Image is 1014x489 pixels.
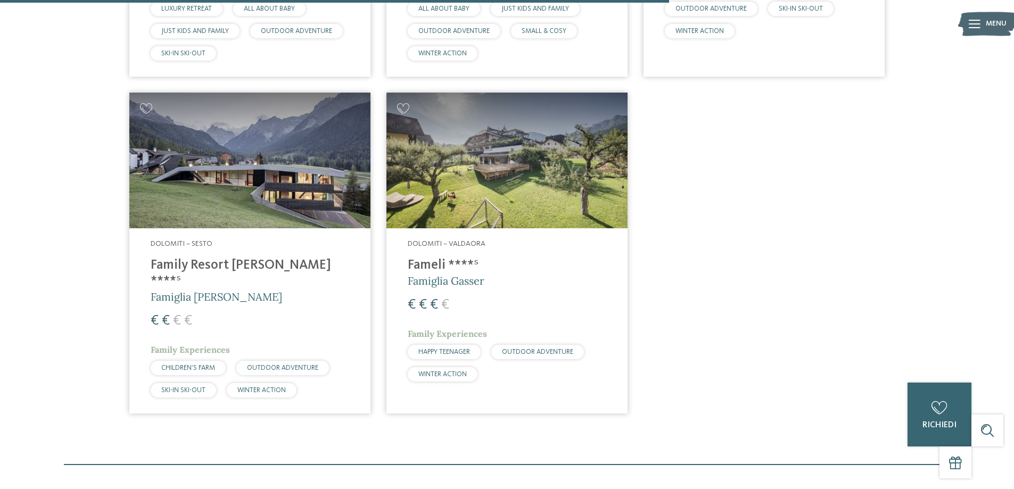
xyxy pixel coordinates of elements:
span: € [430,298,438,312]
span: € [173,314,181,328]
span: SMALL & COSY [522,28,566,35]
span: JUST KIDS AND FAMILY [161,28,229,35]
span: SKI-IN SKI-OUT [161,50,205,57]
span: SKI-IN SKI-OUT [161,387,205,394]
span: WINTER ACTION [237,387,286,394]
a: Cercate un hotel per famiglie? Qui troverete solo i migliori! Dolomiti – Valdaora Fameli ****ˢ Fa... [386,93,628,413]
span: Dolomiti – Sesto [151,240,212,247]
span: € [419,298,427,312]
span: OUTDOOR ADVENTURE [261,28,332,35]
span: Famiglia [PERSON_NAME] [151,290,282,303]
span: € [162,314,170,328]
span: WINTER ACTION [418,50,467,57]
img: Family Resort Rainer ****ˢ [129,93,370,228]
span: JUST KIDS AND FAMILY [501,5,569,12]
a: richiedi [908,383,971,446]
span: WINTER ACTION [418,371,467,378]
a: Cercate un hotel per famiglie? Qui troverete solo i migliori! Dolomiti – Sesto Family Resort [PER... [129,93,370,413]
span: OUTDOOR ADVENTURE [418,28,490,35]
span: LUXURY RETREAT [161,5,212,12]
span: ALL ABOUT BABY [244,5,295,12]
h4: Family Resort [PERSON_NAME] ****ˢ [151,258,349,289]
span: € [184,314,192,328]
span: HAPPY TEENAGER [418,349,470,355]
span: WINTER ACTION [675,28,724,35]
span: CHILDREN’S FARM [161,364,215,371]
span: Family Experiences [151,344,230,355]
span: OUTDOOR ADVENTURE [247,364,318,371]
span: Dolomiti – Valdaora [408,240,485,247]
span: OUTDOOR ADVENTURE [502,349,573,355]
span: Family Experiences [408,328,487,339]
span: € [441,298,449,312]
span: € [408,298,416,312]
img: Cercate un hotel per famiglie? Qui troverete solo i migliori! [386,93,628,228]
span: SKI-IN SKI-OUT [779,5,823,12]
span: richiedi [922,421,957,429]
span: OUTDOOR ADVENTURE [675,5,747,12]
span: Famiglia Gasser [408,274,484,287]
span: ALL ABOUT BABY [418,5,469,12]
span: € [151,314,159,328]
